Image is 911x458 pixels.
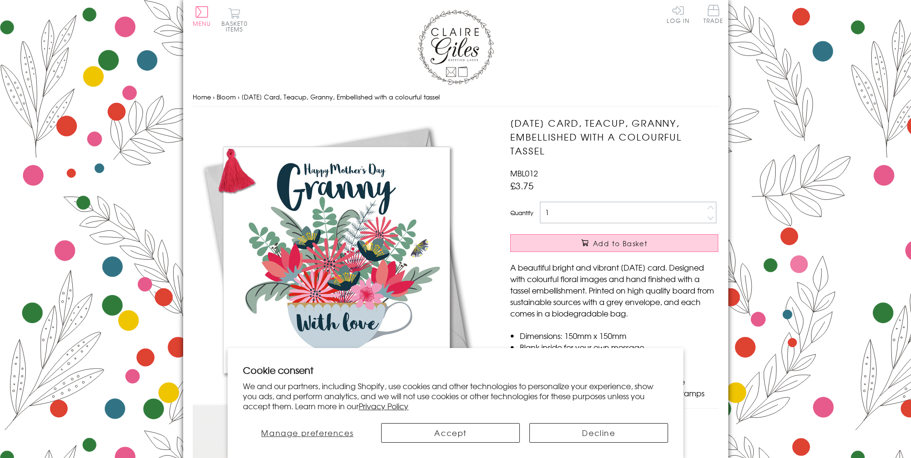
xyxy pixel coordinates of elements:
li: Dimensions: 150mm x 150mm [520,330,718,341]
span: 0 items [226,19,248,33]
button: Menu [193,6,211,26]
label: Quantity [510,208,533,217]
img: Claire Giles Greetings Cards [417,10,494,85]
button: Add to Basket [510,234,718,252]
li: Blank inside for your own message [520,341,718,353]
span: Add to Basket [593,239,648,248]
img: Mother's Day Card, Teacup, Granny, Embellished with a colourful tassel [193,116,480,403]
button: Basket0 items [221,8,248,32]
span: › [213,92,215,101]
p: A beautiful bright and vibrant [DATE] card. Designed with colourful floral images and hand finish... [510,262,718,319]
span: [DATE] Card, Teacup, Granny, Embellished with a colourful tassel [241,92,440,101]
button: Decline [529,423,668,443]
h2: Cookie consent [243,363,668,377]
span: MBL012 [510,167,538,179]
span: Trade [703,5,724,23]
a: Log In [667,5,690,23]
a: Privacy Policy [359,400,408,412]
span: Menu [193,19,211,28]
p: We and our partners, including Shopify, use cookies and other technologies to personalize your ex... [243,381,668,411]
a: Trade [703,5,724,25]
a: Home [193,92,211,101]
a: Bloom [217,92,236,101]
button: Accept [381,423,520,443]
h1: [DATE] Card, Teacup, Granny, Embellished with a colourful tassel [510,116,718,157]
span: £3.75 [510,179,534,192]
span: › [238,92,240,101]
span: Manage preferences [261,427,353,438]
button: Manage preferences [243,423,372,443]
nav: breadcrumbs [193,87,719,107]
